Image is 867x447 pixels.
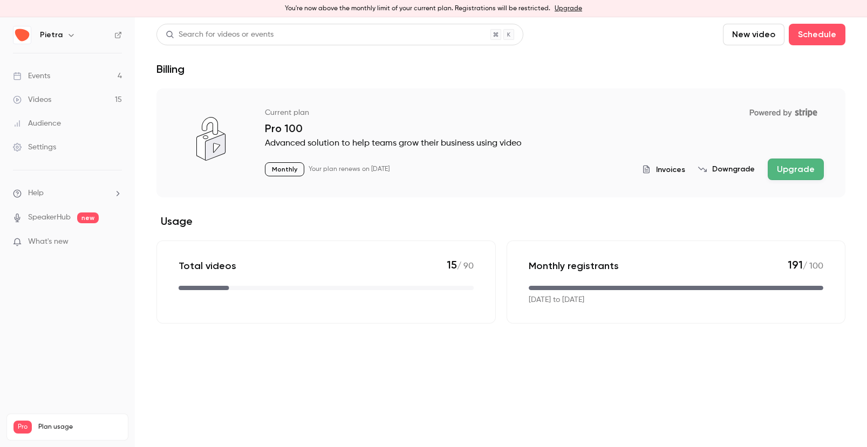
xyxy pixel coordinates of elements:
[447,258,457,271] span: 15
[40,30,63,40] h6: Pietra
[13,188,122,199] li: help-dropdown-opener
[698,164,755,175] button: Downgrade
[788,258,823,273] p: / 100
[109,237,122,247] iframe: Noticeable Trigger
[179,259,236,272] p: Total videos
[28,212,71,223] a: SpeakerHub
[156,88,845,324] section: billing
[13,142,56,153] div: Settings
[265,137,824,150] p: Advanced solution to help teams grow their business using video
[309,165,390,174] p: Your plan renews on [DATE]
[77,212,99,223] span: new
[13,94,51,105] div: Videos
[13,421,32,434] span: Pro
[265,107,309,118] p: Current plan
[529,294,584,306] p: [DATE] to [DATE]
[265,162,304,176] p: Monthly
[642,164,685,175] button: Invoices
[13,71,50,81] div: Events
[156,63,185,75] h1: Billing
[156,215,845,228] h2: Usage
[13,26,31,44] img: Pietra
[768,159,824,180] button: Upgrade
[447,258,474,273] p: / 90
[13,118,61,129] div: Audience
[723,24,784,45] button: New video
[788,258,803,271] span: 191
[555,4,582,13] a: Upgrade
[789,24,845,45] button: Schedule
[656,164,685,175] span: Invoices
[28,236,69,247] span: What's new
[529,259,619,272] p: Monthly registrants
[166,29,274,40] div: Search for videos or events
[265,122,824,135] p: Pro 100
[38,423,121,431] span: Plan usage
[28,188,44,199] span: Help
